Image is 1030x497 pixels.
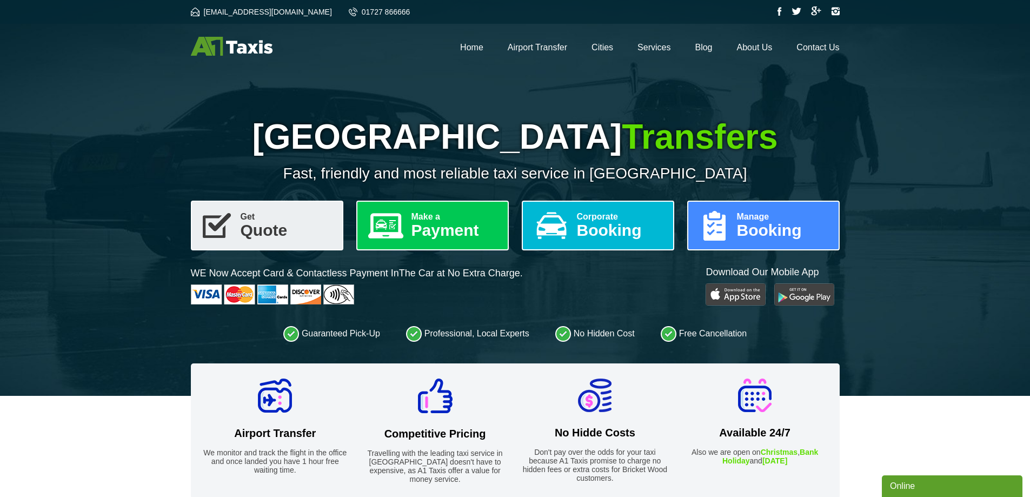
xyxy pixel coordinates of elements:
p: We monitor and track the flight in the office and once landed you have 1 hour free waiting time. [202,448,349,474]
iframe: chat widget [882,473,1025,497]
h2: No Hidde Costs [521,427,669,439]
p: Don't pay over the odds for your taxi because A1 Taxis promise to charge no hidden fees or extra ... [521,448,669,482]
span: The Car at No Extra Charge. [399,268,523,279]
a: 01727 866666 [349,8,410,16]
li: Guaranteed Pick-Up [283,326,380,342]
li: Professional, Local Experts [406,326,529,342]
strong: [DATE] [762,456,787,465]
span: Manage [737,213,830,221]
a: About Us [737,43,773,52]
span: Transfers [622,117,778,156]
img: A1 Taxis St Albans LTD [191,37,273,56]
span: Get [241,213,334,221]
h2: Airport Transfer [202,427,349,440]
img: Instagram [831,7,840,16]
p: Download Our Mobile App [706,266,839,279]
a: ManageBooking [687,201,840,250]
img: No Hidde Costs Icon [578,379,612,412]
p: Travelling with the leading taxi service in [GEOGRAPHIC_DATA] doesn't have to expensive, as A1 Ta... [361,449,509,483]
a: Airport Transfer [508,43,567,52]
a: Make aPayment [356,201,509,250]
a: Contact Us [796,43,839,52]
h2: Competitive Pricing [361,428,509,440]
img: Google Plus [811,6,821,16]
img: Competitive Pricing Icon [418,379,453,413]
li: Free Cancellation [661,326,747,342]
p: Fast, friendly and most reliable taxi service in [GEOGRAPHIC_DATA] [191,165,840,182]
img: Twitter [792,8,801,15]
a: Cities [592,43,613,52]
img: Cards [191,284,354,304]
a: [EMAIL_ADDRESS][DOMAIN_NAME] [191,8,332,16]
a: Blog [695,43,712,52]
p: Also we are open on , and [681,448,829,465]
span: Corporate [577,213,664,221]
a: Home [460,43,483,52]
a: GetQuote [191,201,343,250]
span: Make a [411,213,499,221]
img: Available 24/7 Icon [738,379,772,412]
h1: [GEOGRAPHIC_DATA] [191,117,840,157]
p: WE Now Accept Card & Contactless Payment In [191,267,523,280]
h2: Available 24/7 [681,427,829,439]
img: Google Play [774,283,834,306]
li: No Hidden Cost [555,326,635,342]
strong: Bank Holiday [722,448,818,465]
img: Airport Transfer Icon [258,379,292,413]
img: Facebook [778,7,782,16]
strong: Christmas [761,448,798,456]
a: Services [637,43,670,52]
img: Play Store [706,283,766,306]
a: CorporateBooking [522,201,674,250]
